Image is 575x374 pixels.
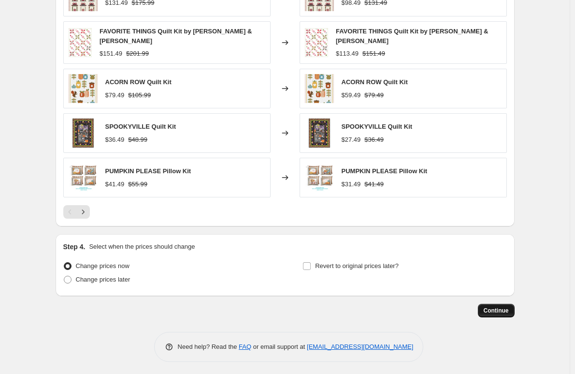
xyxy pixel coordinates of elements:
div: $41.49 [105,180,125,189]
h2: Step 4. [63,242,86,252]
a: [EMAIL_ADDRESS][DOMAIN_NAME] [307,343,413,350]
strike: $48.99 [128,135,147,145]
span: Change prices later [76,276,130,283]
div: $31.49 [342,180,361,189]
div: $79.49 [105,90,125,100]
strike: $41.49 [364,180,384,189]
button: Next [76,205,90,219]
span: PUMPKIN PLEASE Pillow Kit [342,167,428,175]
span: ACORN ROW Quilt Kit [105,78,172,86]
strike: $55.99 [128,180,147,189]
span: SPOOKYVILLE Quilt Kit [342,123,413,130]
nav: Pagination [63,205,90,219]
button: Continue [478,304,515,317]
div: $59.49 [342,90,361,100]
a: FAQ [239,343,251,350]
span: or email support at [251,343,307,350]
img: SPOKYKT_6a30cca8-5802-4d2f-a52b-c4baea9be94d_80x.jpg [69,119,98,148]
strike: $79.49 [364,90,384,100]
div: $113.49 [336,49,359,59]
img: AcornRowSM_80x.png [69,74,98,103]
strike: $201.99 [126,49,149,59]
span: SPOOKYVILLE Quilt Kit [105,123,176,130]
span: Continue [484,307,509,314]
p: Select when the prices should change [89,242,195,252]
img: 3582870395_80x.png [69,28,92,57]
span: Change prices now [76,262,129,269]
div: $151.49 [100,49,122,59]
img: SPOKYKT_6a30cca8-5802-4d2f-a52b-c4baea9be94d_80x.jpg [305,119,334,148]
strike: $151.49 [362,49,385,59]
strike: $36.49 [364,135,384,145]
div: $36.49 [105,135,125,145]
span: ACORN ROW Quilt Kit [342,78,408,86]
span: Revert to original prices later? [315,262,399,269]
img: 3582870395_80x.png [305,28,328,57]
span: FAVORITE THINGS Quilt Kit by [PERSON_NAME] & [PERSON_NAME] [336,28,488,45]
img: Pumpkin_Please_PIllow_Project__75494.1697223164_9a5e488c-9376-4234-9cd9-bcdf94e3a142_80x.png [305,163,334,192]
span: FAVORITE THINGS Quilt Kit by [PERSON_NAME] & [PERSON_NAME] [100,28,252,45]
span: PUMPKIN PLEASE Pillow Kit [105,167,191,175]
div: $27.49 [342,135,361,145]
img: AcornRowSM_80x.png [305,74,334,103]
strike: $105.99 [128,90,151,100]
span: Need help? Read the [178,343,239,350]
img: Pumpkin_Please_PIllow_Project__75494.1697223164_9a5e488c-9376-4234-9cd9-bcdf94e3a142_80x.png [69,163,98,192]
